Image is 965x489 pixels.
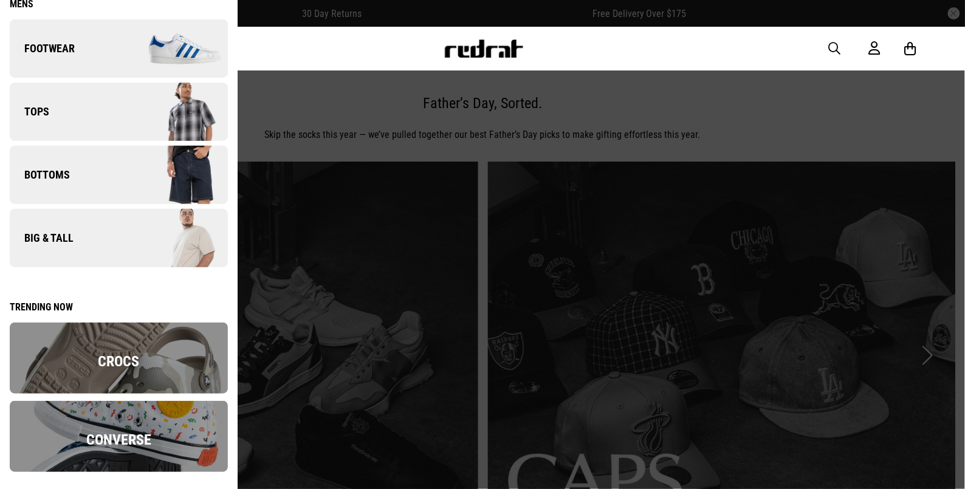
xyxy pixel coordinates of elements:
[10,19,228,78] a: Footwear Company
[118,18,227,79] img: Company
[118,208,227,268] img: Company
[118,145,227,205] img: Company
[10,323,228,394] img: overlay.png
[10,83,228,141] a: Tops Company
[10,5,46,41] button: Open LiveChat chat widget
[10,385,228,396] a: Crocs
[10,146,228,204] a: Bottoms Company
[10,231,74,245] span: Big & Tall
[10,401,228,472] img: converse2x.png
[118,81,227,142] img: Company
[10,41,75,56] span: Footwear
[10,463,228,474] a: Converse
[10,301,228,313] div: Trending now
[10,168,70,182] span: Bottoms
[10,104,49,119] span: Tops
[10,209,228,267] a: Big & Tall Company
[444,39,524,58] img: Redrat logo
[98,353,139,370] span: Crocs
[86,431,151,448] span: Converse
